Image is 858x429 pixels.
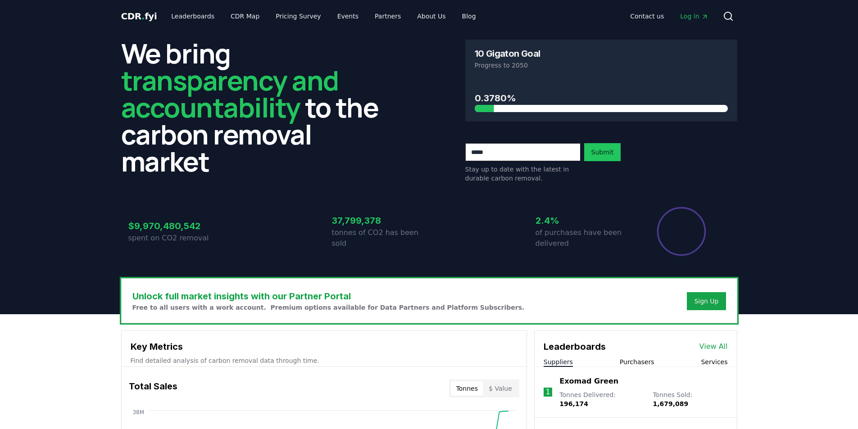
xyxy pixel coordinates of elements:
[121,62,339,126] span: transparency and accountability
[332,214,429,227] h3: 37,799,378
[623,8,715,24] nav: Main
[332,227,429,249] p: tonnes of CO2 has been sold
[483,381,518,396] button: $ Value
[475,49,540,58] h3: 10 Gigaton Goal
[164,8,222,24] a: Leaderboards
[132,409,144,415] tspan: 38M
[559,376,618,387] a: Exomad Green
[694,297,718,306] a: Sign Up
[544,340,606,353] h3: Leaderboards
[656,206,707,257] div: Percentage of sales delivered
[653,390,727,408] p: Tonnes Sold :
[131,340,518,353] h3: Key Metrics
[164,8,483,24] nav: Main
[623,8,671,24] a: Contact us
[536,227,633,249] p: of purchases have been delivered
[131,356,518,365] p: Find detailed analysis of carbon removal data through time.
[121,11,157,22] span: CDR fyi
[653,400,688,407] span: 1,679,089
[141,11,145,22] span: .
[559,400,588,407] span: 196,174
[620,357,654,366] button: Purchasers
[455,8,483,24] a: Blog
[121,40,393,175] h2: We bring to the carbon removal market
[536,214,633,227] h3: 2.4%
[410,8,453,24] a: About Us
[128,219,226,233] h3: $9,970,480,542
[559,390,644,408] p: Tonnes Delivered :
[128,233,226,244] p: spent on CO2 removal
[699,341,728,352] a: View All
[673,8,715,24] a: Log in
[132,303,525,312] p: Free to all users with a work account. Premium options available for Data Partners and Platform S...
[701,357,727,366] button: Services
[465,165,581,183] p: Stay up to date with the latest in durable carbon removal.
[451,381,483,396] button: Tonnes
[268,8,328,24] a: Pricing Survey
[584,143,621,161] button: Submit
[330,8,366,24] a: Events
[544,357,573,366] button: Suppliers
[475,61,728,70] p: Progress to 2050
[223,8,267,24] a: CDR Map
[121,10,157,23] a: CDR.fyi
[475,91,728,105] h3: 0.3780%
[368,8,408,24] a: Partners
[680,12,708,21] span: Log in
[687,292,726,310] button: Sign Up
[545,387,550,397] p: 1
[132,289,525,303] h3: Unlock full market insights with our Partner Portal
[129,379,177,397] h3: Total Sales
